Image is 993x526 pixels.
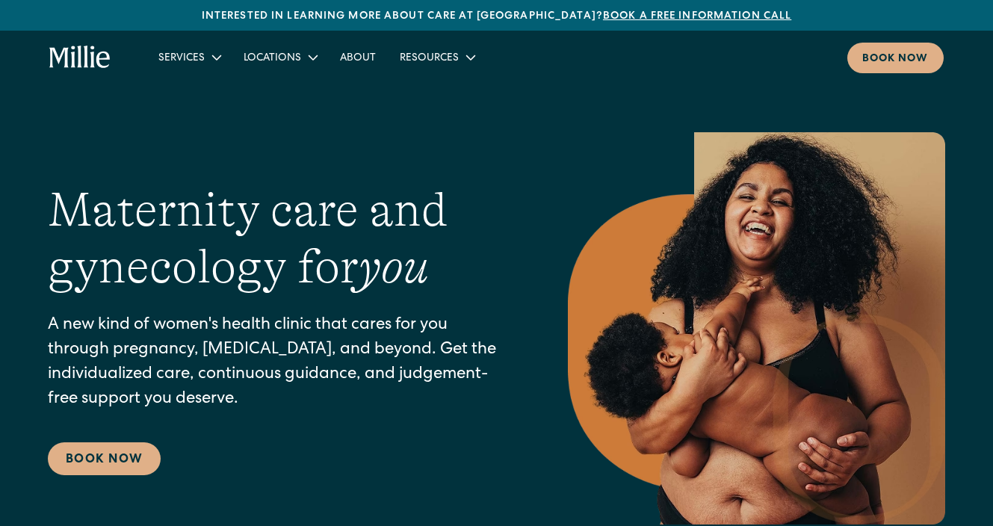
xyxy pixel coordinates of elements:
div: Services [158,51,205,66]
div: Resources [400,51,459,66]
a: Book now [847,43,944,73]
h1: Maternity care and gynecology for [48,182,508,297]
div: Resources [388,45,486,69]
a: Book a free information call [603,11,791,22]
div: Locations [244,51,301,66]
a: home [49,46,111,69]
img: Smiling mother with her baby in arms, celebrating body positivity and the nurturing bond of postp... [568,132,945,525]
div: Book now [862,52,929,67]
div: Services [146,45,232,69]
a: About [328,45,388,69]
div: Locations [232,45,328,69]
a: Book Now [48,442,161,475]
p: A new kind of women's health clinic that cares for you through pregnancy, [MEDICAL_DATA], and bey... [48,314,508,412]
em: you [359,240,429,294]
